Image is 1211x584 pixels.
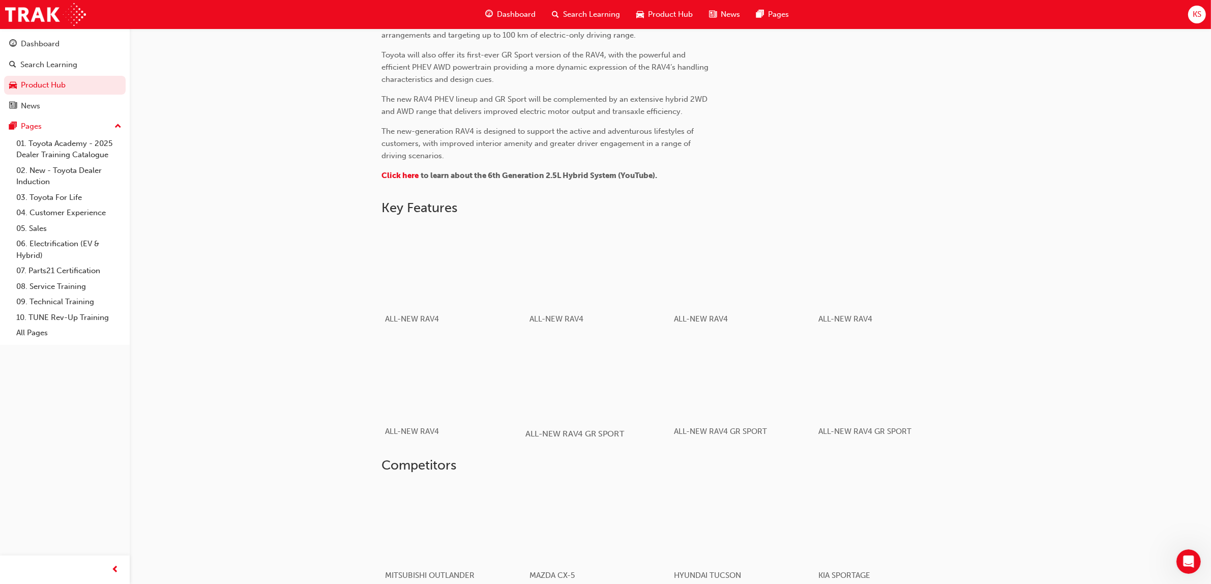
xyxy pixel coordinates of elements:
a: search-iconSearch Learning [544,4,628,25]
span: ALL-NEW RAV4 [386,427,439,436]
iframe: Intercom live chat [1176,549,1201,574]
span: ALL-NEW RAV4 GR SPORT [674,427,767,436]
a: 09. Technical Training [12,294,126,310]
a: 08. Service Training [12,279,126,295]
span: news-icon [9,102,17,111]
a: guage-iconDashboard [477,4,544,25]
a: 05. Sales [12,221,126,237]
div: Search Learning [20,59,77,71]
div: Dashboard [21,38,60,50]
a: All Pages [12,325,126,341]
span: car-icon [636,8,644,21]
span: KS [1193,9,1201,20]
button: ALL-NEW RAV4 GR SPORT [670,337,815,449]
span: Dashboard [497,9,536,20]
span: car-icon [9,81,17,90]
span: ALL-NEW RAV4 [819,314,873,324]
a: news-iconNews [701,4,748,25]
a: News [4,97,126,115]
span: guage-icon [485,8,493,21]
button: Pages [4,117,126,136]
span: ALL-NEW RAV4 GR SPORT [525,429,624,439]
span: MITSUBISHI OUTLANDER [386,571,475,580]
h2: Competitors [381,457,959,474]
span: pages-icon [756,8,764,21]
span: The new RAV4 PHEV lineup and GR Sport will be complemented by an extensive hybrid 2WD and AWD ran... [381,95,710,116]
button: ALL-NEW RAV4 [815,224,959,337]
span: prev-icon [112,564,120,576]
span: The new-generation RAV4 is designed to support the active and adventurous lifestyles of customers... [381,127,696,160]
h2: Key Features [381,200,959,216]
span: HYUNDAI TUCSON [674,571,742,580]
span: MAZDA CX-5 [530,571,575,580]
a: Dashboard [4,35,126,53]
button: ALL-NEW RAV4 GR SPORT [815,337,959,449]
a: 06. Electrification (EV & Hybrid) [12,236,126,263]
span: search-icon [9,61,16,70]
span: Search Learning [563,9,620,20]
a: 04. Customer Experience [12,205,126,221]
a: pages-iconPages [748,4,797,25]
span: KIA SPORTAGE [819,571,871,580]
span: up-icon [114,120,122,133]
button: ALL-NEW RAV4 [381,224,526,337]
button: ALL-NEW RAV4 [381,337,526,449]
span: news-icon [709,8,717,21]
span: Product Hub [648,9,693,20]
button: ALL-NEW RAV4 [526,224,670,337]
a: 10. TUNE Rev-Up Training [12,310,126,326]
span: guage-icon [9,40,17,49]
span: ALL-NEW RAV4 [530,314,584,324]
span: ALL-NEW RAV4 [674,314,728,324]
span: pages-icon [9,122,17,131]
span: ALL-NEW RAV4 GR SPORT [819,427,912,436]
span: News [721,9,740,20]
span: ALL-NEW RAV4 [386,314,439,324]
a: car-iconProduct Hub [628,4,701,25]
a: 07. Parts21 Certification [12,263,126,279]
span: Toyota will also offer its first-ever GR Sport version of the RAV4, with the powerful and efficie... [381,50,711,84]
a: Click here [381,171,419,180]
span: Pages [768,9,789,20]
button: KS [1188,6,1206,23]
a: Product Hub [4,76,126,95]
a: 03. Toyota For Life [12,190,126,206]
button: ALL-NEW RAV4 [670,224,815,337]
div: News [21,100,40,112]
button: DashboardSearch LearningProduct HubNews [4,33,126,117]
button: ALL-NEW RAV4 GR SPORT [526,337,670,449]
a: 01. Toyota Academy - 2025 Dealer Training Catalogue [12,136,126,163]
span: search-icon [552,8,559,21]
div: Pages [21,121,42,132]
a: Search Learning [4,55,126,74]
a: 02. New - Toyota Dealer Induction [12,163,126,190]
img: Trak [5,3,86,26]
span: to learn about the 6th Generation 2.5L Hybrid System (YouTube). [421,171,657,180]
